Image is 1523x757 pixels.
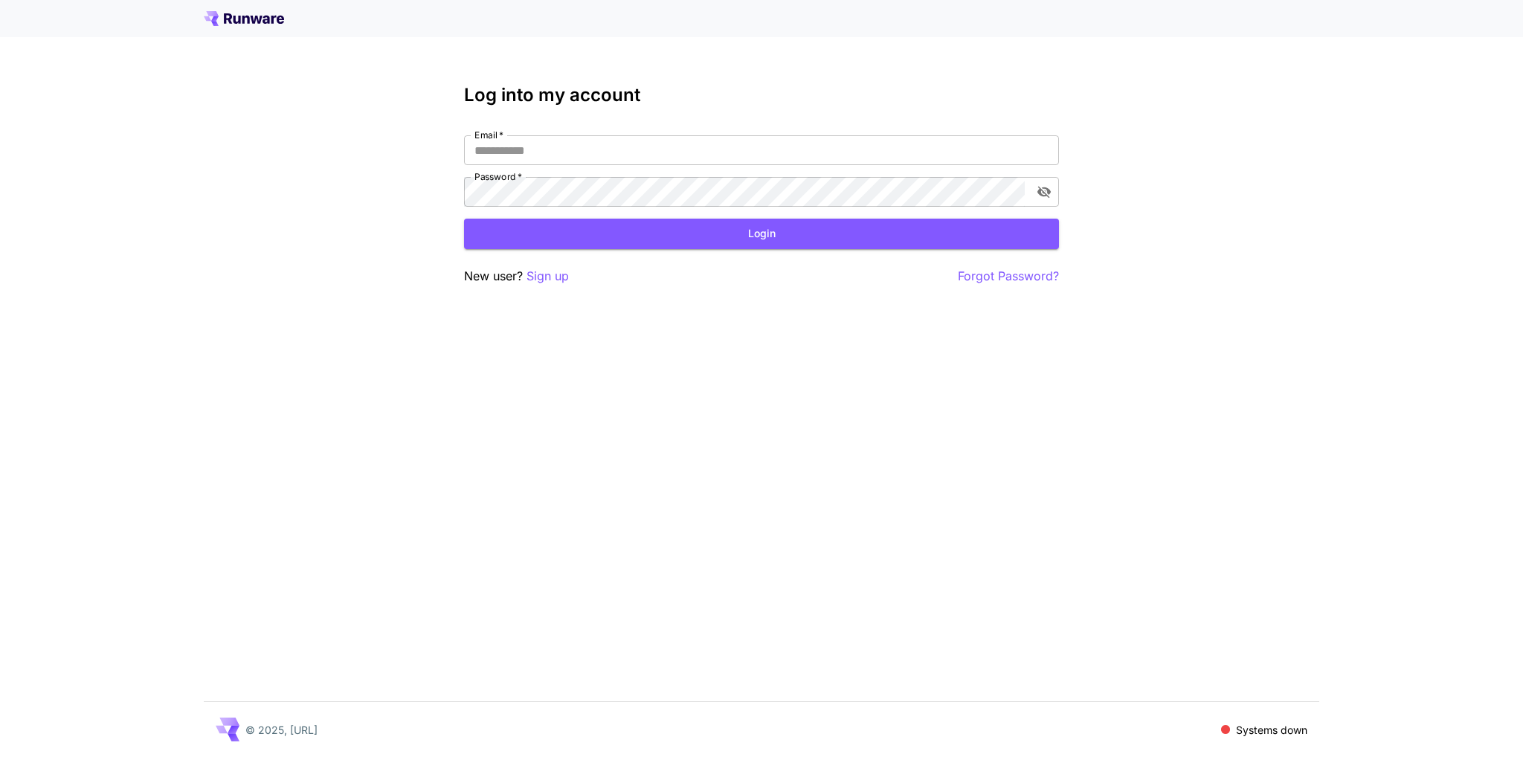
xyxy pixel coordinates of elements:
h3: Log into my account [464,85,1059,106]
button: Forgot Password? [958,267,1059,286]
p: Systems down [1236,722,1307,738]
p: © 2025, [URL] [245,722,318,738]
button: Sign up [527,267,569,286]
label: Password [474,170,522,183]
label: Email [474,129,503,141]
button: Login [464,219,1059,249]
p: New user? [464,267,569,286]
button: toggle password visibility [1031,178,1057,205]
